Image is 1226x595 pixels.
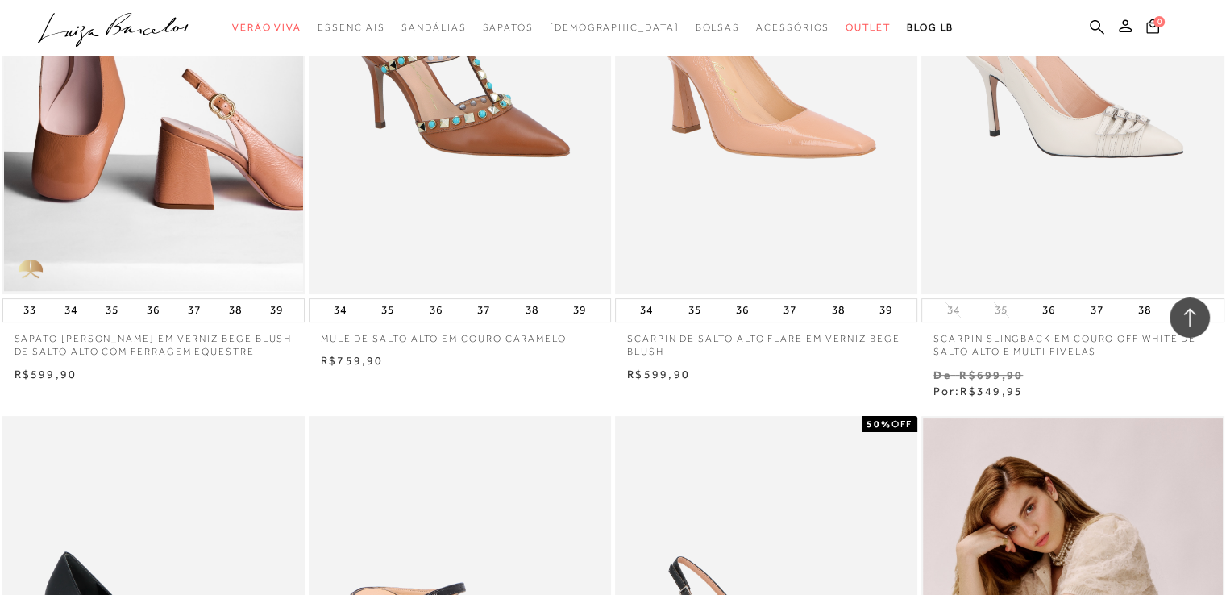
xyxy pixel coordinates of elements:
[990,302,1012,318] button: 35
[627,368,690,381] span: R$599,90
[756,13,829,43] a: categoryNavScreenReaderText
[101,299,123,322] button: 35
[568,299,591,322] button: 39
[846,13,891,43] a: categoryNavScreenReaderText
[224,299,247,322] button: 38
[1037,299,1060,322] button: 36
[520,299,542,322] button: 38
[907,22,954,33] span: BLOG LB
[550,22,679,33] span: [DEMOGRAPHIC_DATA]
[183,299,206,322] button: 37
[933,368,950,381] small: De
[941,302,964,318] button: 34
[827,299,850,322] button: 38
[318,13,385,43] a: categoryNavScreenReaderText
[907,13,954,43] a: BLOG LB
[1141,18,1164,40] button: 0
[19,299,41,322] button: 33
[1086,299,1108,322] button: 37
[321,354,384,367] span: R$759,90
[1153,16,1165,27] span: 0
[401,22,466,33] span: Sandálias
[482,22,533,33] span: Sapatos
[615,322,917,360] a: SCARPIN DE SALTO ALTO FLARE EM VERNIZ BEGE BLUSH
[1133,299,1156,322] button: 38
[376,299,399,322] button: 35
[550,13,679,43] a: noSubCategoriesText
[60,299,82,322] button: 34
[960,385,1023,397] span: R$349,95
[232,13,301,43] a: categoryNavScreenReaderText
[318,22,385,33] span: Essenciais
[635,299,658,322] button: 34
[921,322,1224,360] a: SCARPIN SLINGBACK EM COURO OFF WHITE DE SALTO ALTO E MULTI FIVELAS
[756,22,829,33] span: Acessórios
[731,299,754,322] button: 36
[401,13,466,43] a: categoryNavScreenReaderText
[875,299,897,322] button: 39
[329,299,351,322] button: 34
[933,385,1023,397] span: Por:
[779,299,801,322] button: 37
[15,368,77,381] span: R$599,90
[232,22,301,33] span: Verão Viva
[142,299,164,322] button: 36
[695,22,740,33] span: Bolsas
[867,418,891,430] strong: 50%
[2,246,59,294] img: golden_caliandra_v6.png
[472,299,495,322] button: 37
[891,418,912,430] span: OFF
[695,13,740,43] a: categoryNavScreenReaderText
[482,13,533,43] a: categoryNavScreenReaderText
[2,322,305,360] a: SAPATO [PERSON_NAME] EM VERNIZ BEGE BLUSH DE SALTO ALTO COM FERRAGEM EQUESTRE
[425,299,447,322] button: 36
[959,368,1023,381] small: R$699,90
[846,22,891,33] span: Outlet
[684,299,706,322] button: 35
[309,322,611,346] a: MULE DE SALTO ALTO EM COURO CARAMELO
[265,299,288,322] button: 39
